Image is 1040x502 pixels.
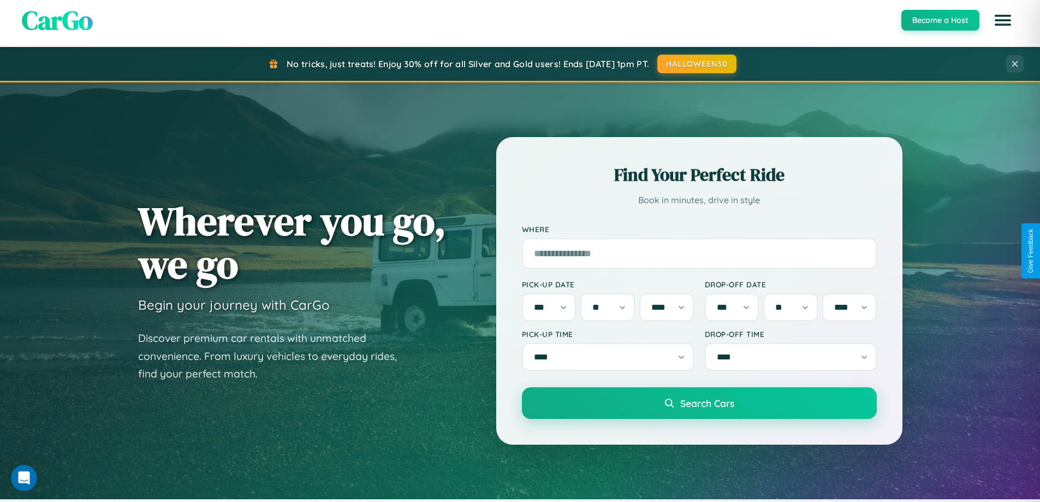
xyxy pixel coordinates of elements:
[1027,229,1035,273] div: Give Feedback
[988,5,1018,36] button: Open menu
[522,329,694,339] label: Pick-up Time
[522,163,877,187] h2: Find Your Perfect Ride
[522,387,877,419] button: Search Cars
[522,192,877,208] p: Book in minutes, drive in style
[705,329,877,339] label: Drop-off Time
[522,280,694,289] label: Pick-up Date
[522,225,877,234] label: Where
[705,280,877,289] label: Drop-off Date
[11,465,37,491] iframe: Intercom live chat
[138,329,411,383] p: Discover premium car rentals with unmatched convenience. From luxury vehicles to everyday rides, ...
[138,297,330,313] h3: Begin your journey with CarGo
[680,397,734,409] span: Search Cars
[22,2,93,38] span: CarGo
[287,58,649,69] span: No tricks, just treats! Enjoy 30% off for all Silver and Gold users! Ends [DATE] 1pm PT.
[138,199,446,286] h1: Wherever you go, we go
[657,55,736,73] button: HALLOWEEN30
[901,10,979,31] button: Become a Host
